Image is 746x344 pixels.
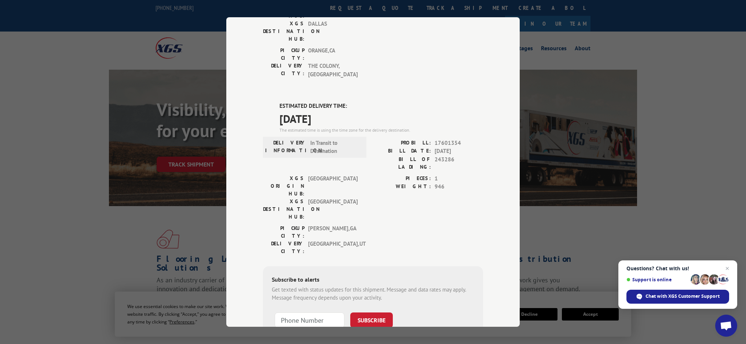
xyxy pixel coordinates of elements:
span: THE COLONY , [GEOGRAPHIC_DATA] [308,62,358,78]
span: Chat with XGS Customer Support [646,293,720,300]
label: XGS DESTINATION HUB: [263,20,304,43]
label: PROBILL: [373,139,431,147]
div: The estimated time is using the time zone for the delivery destination. [279,127,483,133]
label: WEIGHT: [373,183,431,191]
span: [DATE] [435,147,483,155]
span: [DATE] [279,110,483,127]
span: 946 [435,183,483,191]
label: DELIVERY CITY: [263,62,304,78]
label: PICKUP CITY: [263,224,304,239]
span: Support is online [626,277,688,282]
span: [GEOGRAPHIC_DATA] , UT [308,239,358,255]
span: Close chat [723,264,732,273]
label: XGS ORIGIN HUB: [263,174,304,197]
span: [GEOGRAPHIC_DATA] [308,174,358,197]
div: Chat with XGS Customer Support [626,290,729,304]
span: [GEOGRAPHIC_DATA] [308,197,358,220]
label: PIECES: [373,174,431,183]
label: BILL DATE: [373,147,431,155]
span: Questions? Chat with us! [626,266,729,271]
span: 243286 [435,155,483,171]
span: DALLAS [308,20,358,43]
label: XGS DESTINATION HUB: [263,197,304,220]
label: PICKUP CITY: [263,47,304,62]
div: Get texted with status updates for this shipment. Message and data rates may apply. Message frequ... [272,285,474,302]
div: Open chat [715,315,737,337]
span: [PERSON_NAME] , GA [308,224,358,239]
input: Phone Number [275,312,344,327]
div: Subscribe to alerts [272,275,474,285]
button: SUBSCRIBE [350,312,393,327]
label: ESTIMATED DELIVERY TIME: [279,102,483,110]
label: DELIVERY INFORMATION: [265,139,307,155]
span: 1 [435,174,483,183]
label: DELIVERY CITY: [263,239,304,255]
label: BILL OF LADING: [373,155,431,171]
span: 17601354 [435,139,483,147]
span: In Transit to Destination [310,139,360,155]
span: ORANGE , CA [308,47,358,62]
